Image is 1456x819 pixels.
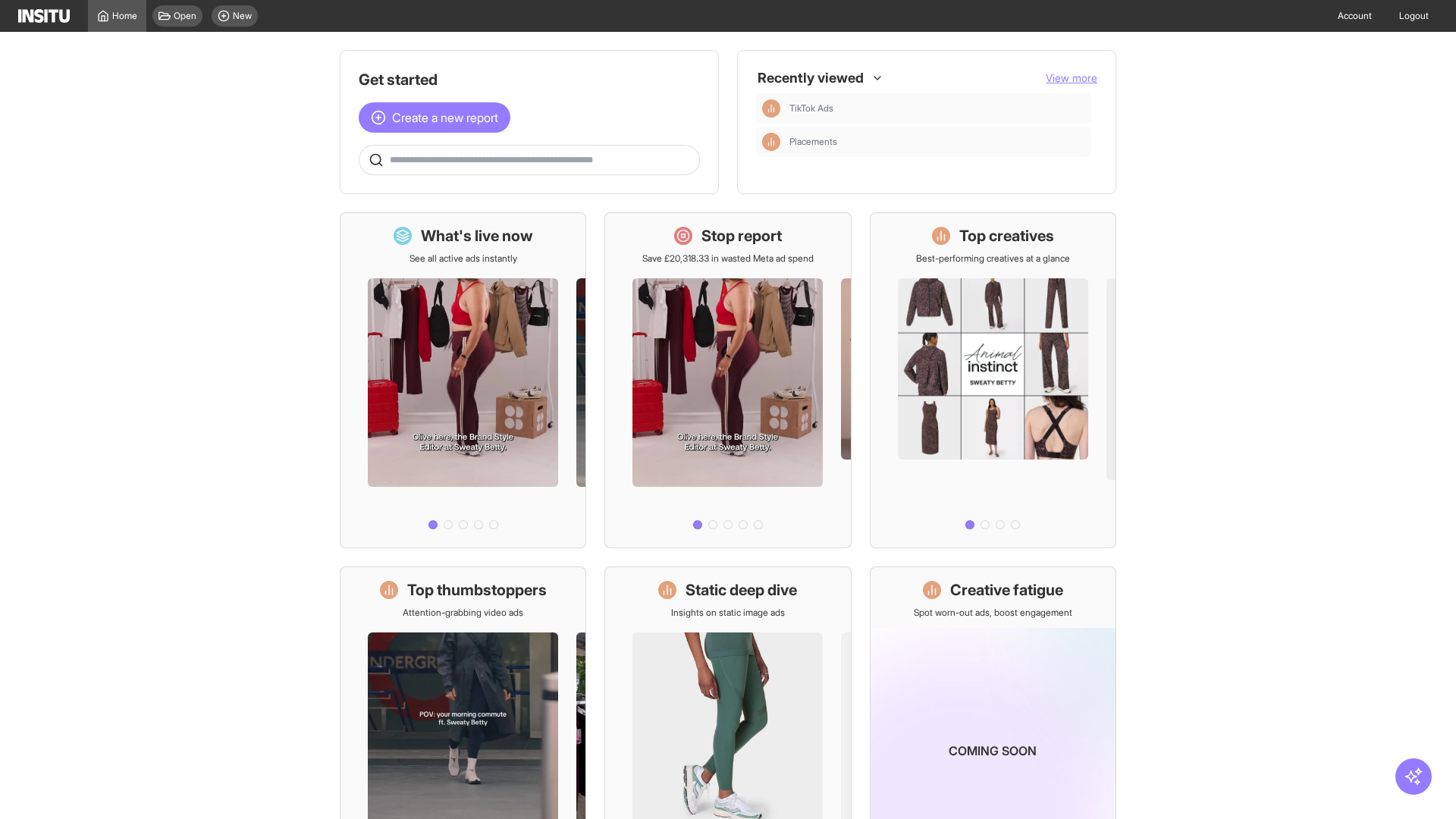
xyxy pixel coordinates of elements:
span: Open [174,10,196,22]
span: New [233,10,252,22]
p: Insights on static image ads [671,607,785,619]
p: Best-performing creatives at a glance [916,253,1070,265]
button: Create a new report [359,102,510,133]
h1: Get started [359,69,700,90]
h1: What's live now [421,225,533,246]
a: What's live nowSee all active ads instantly [340,212,586,548]
span: Placements [789,136,1085,148]
img: Logo [18,9,70,23]
a: Top creativesBest-performing creatives at a glance [870,212,1116,548]
span: Create a new report [392,108,498,127]
a: Stop reportSave £20,318.33 in wasted Meta ad spend [604,212,851,548]
span: Home [112,10,137,22]
h1: Static deep dive [686,579,797,601]
span: View more [1046,71,1097,84]
span: Placements [789,136,837,148]
span: TikTok Ads [789,102,1085,115]
h1: Top thumbstoppers [407,579,547,601]
div: Insights [762,133,780,151]
p: Save £20,318.33 in wasted Meta ad spend [642,253,814,265]
p: Attention-grabbing video ads [403,607,523,619]
h1: Top creatives [959,225,1054,246]
h1: Stop report [701,225,782,246]
p: See all active ads instantly [409,253,517,265]
span: TikTok Ads [789,102,833,115]
div: Insights [762,99,780,118]
button: View more [1046,71,1097,86]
